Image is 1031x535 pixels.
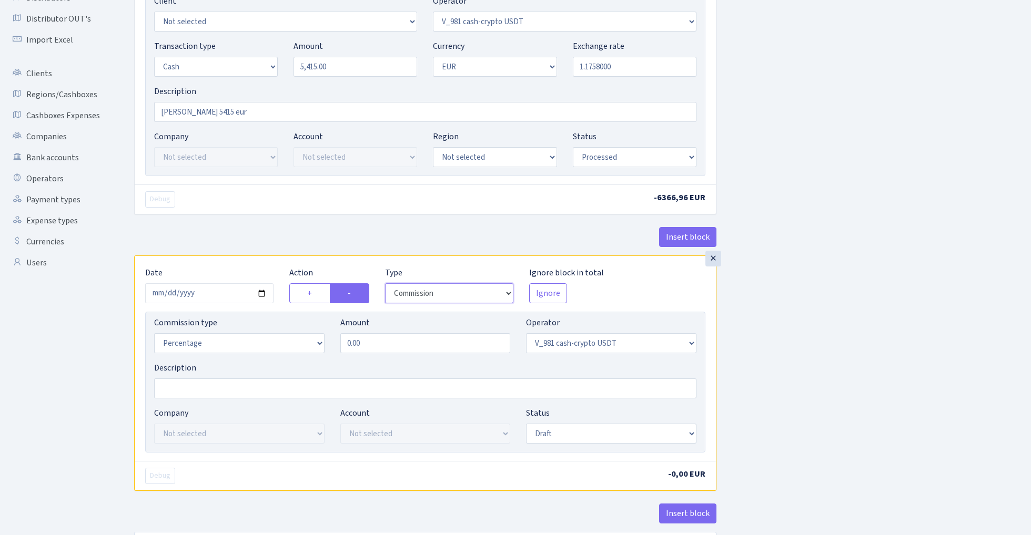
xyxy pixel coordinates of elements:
[668,468,705,480] span: -0,00 EUR
[145,266,163,279] label: Date
[5,168,110,189] a: Operators
[154,407,188,419] label: Company
[340,316,370,329] label: Amount
[529,283,567,303] button: Ignore
[654,192,705,203] span: -6366,96 EUR
[659,227,716,247] button: Insert block
[573,40,624,53] label: Exchange rate
[573,130,597,143] label: Status
[526,407,550,419] label: Status
[294,130,323,143] label: Account
[330,283,369,303] label: -
[433,40,464,53] label: Currency
[154,40,216,53] label: Transaction type
[5,147,110,168] a: Bank accounts
[433,130,459,143] label: Region
[5,84,110,105] a: Regions/Cashboxes
[294,40,323,53] label: Amount
[289,283,330,303] label: +
[659,503,716,523] button: Insert block
[5,29,110,50] a: Import Excel
[154,85,196,98] label: Description
[529,266,604,279] label: Ignore block in total
[5,189,110,210] a: Payment types
[5,63,110,84] a: Clients
[5,231,110,252] a: Currencies
[145,191,175,208] button: Debug
[5,105,110,126] a: Cashboxes Expenses
[526,316,560,329] label: Operator
[385,266,402,279] label: Type
[145,468,175,484] button: Debug
[154,362,196,374] label: Description
[5,252,110,273] a: Users
[289,266,313,279] label: Action
[5,126,110,147] a: Companies
[154,316,217,329] label: Commission type
[340,407,370,419] label: Account
[154,130,188,143] label: Company
[705,251,721,266] div: ×
[5,210,110,231] a: Expense types
[5,8,110,29] a: Distributor OUT's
